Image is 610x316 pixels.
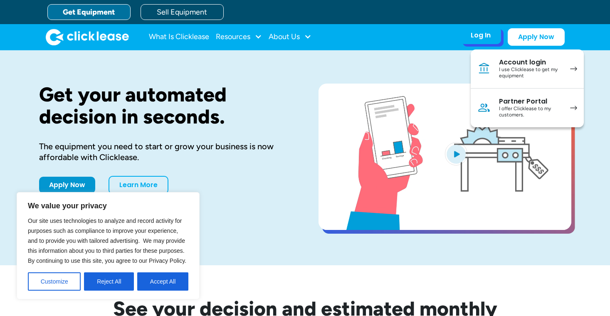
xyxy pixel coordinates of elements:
[477,101,491,114] img: Person icon
[216,29,262,45] div: Resources
[477,62,491,75] img: Bank icon
[471,49,584,89] a: Account loginI use Clicklease to get my equipment
[499,106,562,118] div: I offer Clicklease to my customers.
[47,4,131,20] a: Get Equipment
[141,4,224,20] a: Sell Equipment
[269,29,311,45] div: About Us
[508,28,565,46] a: Apply Now
[39,141,292,163] div: The equipment you need to start or grow your business is now affordable with Clicklease.
[471,31,491,39] div: Log In
[28,272,81,291] button: Customize
[499,67,562,79] div: I use Clicklease to get my equipment
[28,217,186,264] span: Our site uses technologies to analyze and record activity for purposes such as compliance to impr...
[445,142,467,165] img: Blue play button logo on a light blue circular background
[84,272,134,291] button: Reject All
[39,84,292,128] h1: Get your automated decision in seconds.
[109,176,168,194] a: Learn More
[46,29,129,45] a: home
[570,106,577,110] img: arrow
[46,29,129,45] img: Clicklease logo
[471,89,584,127] a: Partner PortalI offer Clicklease to my customers.
[28,201,188,211] p: We value your privacy
[17,192,200,299] div: We value your privacy
[499,97,562,106] div: Partner Portal
[471,49,584,127] nav: Log In
[137,272,188,291] button: Accept All
[149,29,209,45] a: What Is Clicklease
[319,84,571,230] a: open lightbox
[39,177,95,193] a: Apply Now
[499,58,562,67] div: Account login
[570,67,577,71] img: arrow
